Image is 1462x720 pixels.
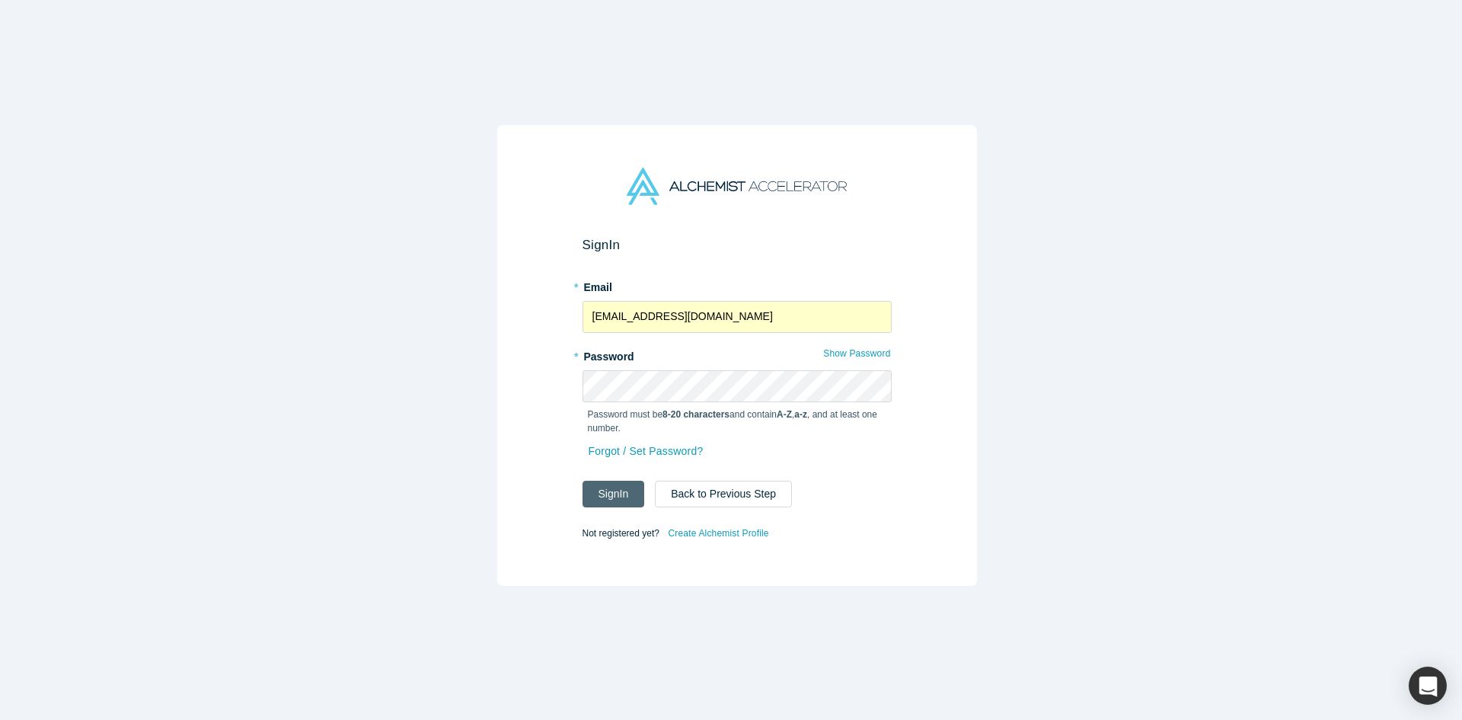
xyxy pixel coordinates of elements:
[777,409,792,420] strong: A-Z
[588,438,704,465] a: Forgot / Set Password?
[627,168,846,205] img: Alchemist Accelerator Logo
[583,481,645,507] button: SignIn
[583,274,892,296] label: Email
[583,344,892,365] label: Password
[583,237,892,253] h2: Sign In
[822,344,891,363] button: Show Password
[583,527,659,538] span: Not registered yet?
[655,481,792,507] button: Back to Previous Step
[667,523,769,543] a: Create Alchemist Profile
[588,408,886,435] p: Password must be and contain , , and at least one number.
[794,409,807,420] strong: a-z
[662,409,729,420] strong: 8-20 characters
